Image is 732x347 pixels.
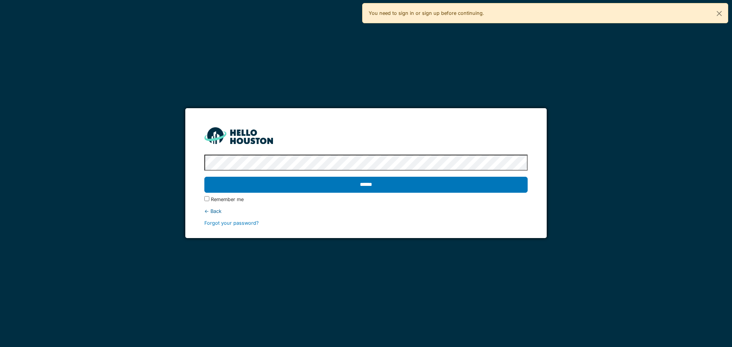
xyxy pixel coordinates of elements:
div: You need to sign in or sign up before continuing. [362,3,728,23]
div: ← Back [204,208,527,215]
label: Remember me [211,196,244,203]
img: HH_line-BYnF2_Hg.png [204,127,273,144]
a: Forgot your password? [204,220,259,226]
button: Close [711,3,728,24]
